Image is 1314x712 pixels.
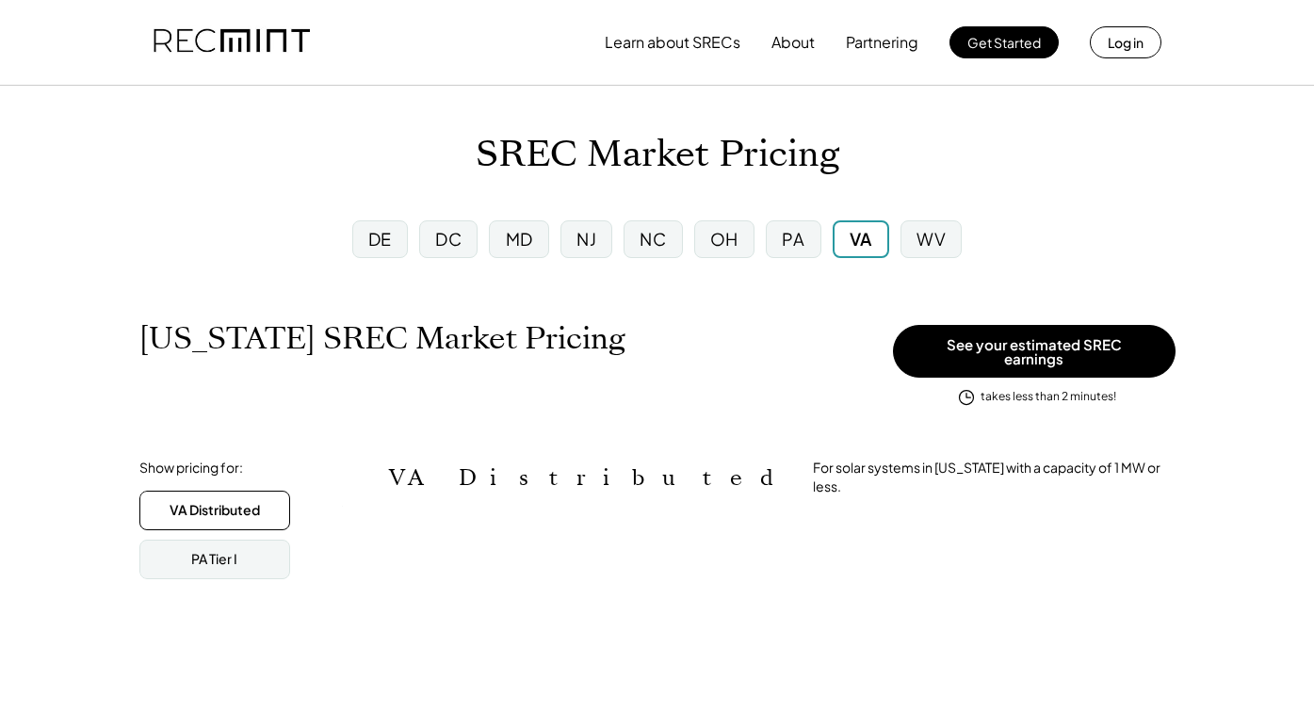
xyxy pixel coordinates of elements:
div: NC [640,227,666,251]
h1: [US_STATE] SREC Market Pricing [139,320,625,357]
div: DC [435,227,462,251]
div: OH [710,227,738,251]
button: Log in [1090,26,1161,58]
button: Get Started [949,26,1059,58]
div: Show pricing for: [139,459,243,477]
img: recmint-logotype%403x.png [154,10,310,74]
div: For solar systems in [US_STATE] with a capacity of 1 MW or less. [813,459,1176,495]
button: Partnering [846,24,918,61]
div: WV [917,227,946,251]
div: PA [782,227,804,251]
div: PA Tier I [191,550,237,569]
button: Learn about SRECs [605,24,740,61]
div: NJ [576,227,596,251]
div: MD [506,227,533,251]
div: DE [368,227,392,251]
h1: SREC Market Pricing [476,133,839,177]
div: VA [850,227,872,251]
div: takes less than 2 minutes! [981,389,1116,405]
button: See your estimated SREC earnings [893,325,1176,378]
button: About [771,24,815,61]
div: VA Distributed [170,501,260,520]
h2: VA Distributed [389,464,785,492]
